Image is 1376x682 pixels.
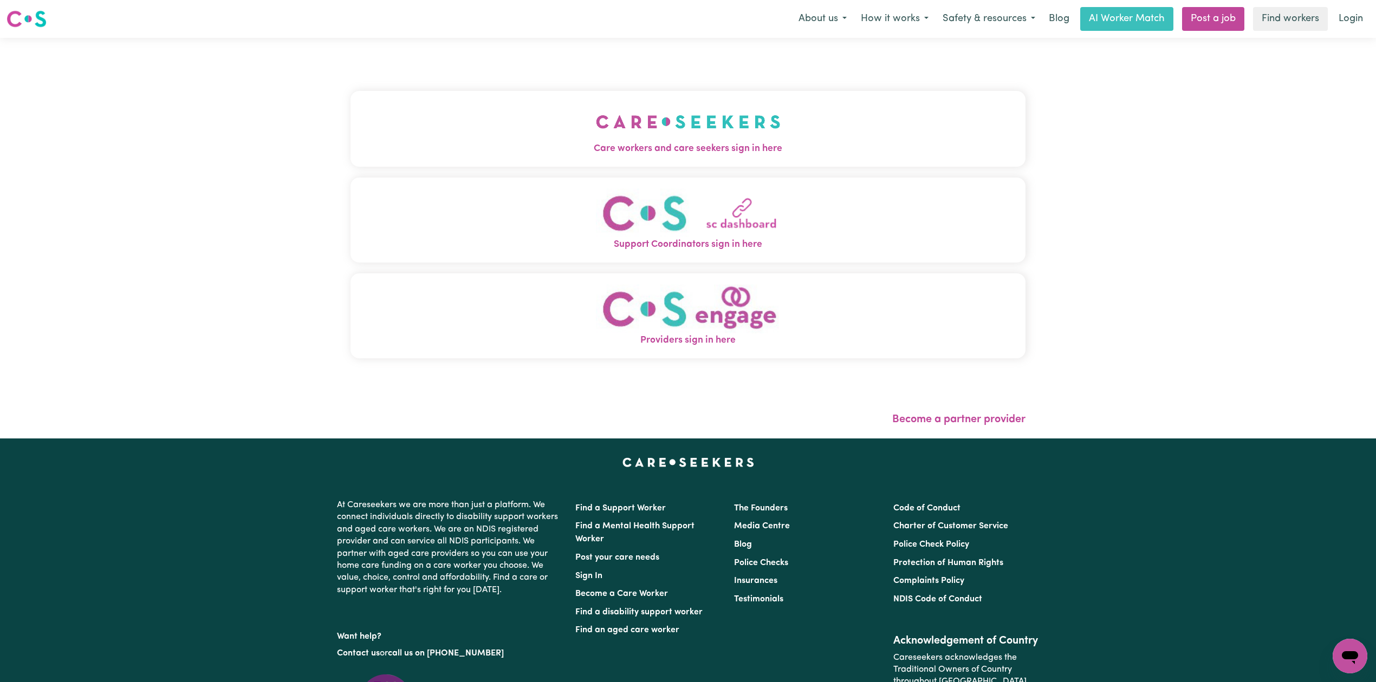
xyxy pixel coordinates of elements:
a: Complaints Policy [893,576,964,585]
span: Support Coordinators sign in here [351,238,1025,252]
a: Become a partner provider [892,414,1025,425]
a: Login [1332,7,1369,31]
a: Post a job [1182,7,1244,31]
a: Become a Care Worker [575,589,668,598]
button: How it works [854,8,936,30]
p: or [337,643,562,664]
a: The Founders [734,504,788,513]
a: Police Checks [734,559,788,567]
a: call us on [PHONE_NUMBER] [388,649,504,658]
img: Careseekers logo [7,9,47,29]
a: Sign In [575,572,602,580]
a: Find an aged care worker [575,626,679,634]
span: Care workers and care seekers sign in here [351,142,1025,156]
a: Blog [1042,7,1076,31]
iframe: Button to launch messaging window [1333,639,1367,673]
a: Find a Mental Health Support Worker [575,522,695,543]
a: Blog [734,540,752,549]
a: Find a disability support worker [575,608,703,617]
h2: Acknowledgement of Country [893,634,1039,647]
button: Safety & resources [936,8,1042,30]
a: Find a Support Worker [575,504,666,513]
a: Contact us [337,649,380,658]
p: At Careseekers we are more than just a platform. We connect individuals directly to disability su... [337,495,562,600]
a: Careseekers home page [622,458,754,467]
a: Media Centre [734,522,790,530]
a: Post your care needs [575,553,659,562]
a: Find workers [1253,7,1328,31]
a: NDIS Code of Conduct [893,595,982,604]
a: Protection of Human Rights [893,559,1003,567]
button: Providers sign in here [351,273,1025,358]
a: Charter of Customer Service [893,522,1008,530]
a: Police Check Policy [893,540,969,549]
span: Providers sign in here [351,333,1025,347]
button: About us [791,8,854,30]
a: Careseekers logo [7,6,47,31]
a: Testimonials [734,595,783,604]
a: Code of Conduct [893,504,960,513]
a: AI Worker Match [1080,7,1173,31]
a: Insurances [734,576,777,585]
button: Support Coordinators sign in here [351,178,1025,263]
button: Care workers and care seekers sign in here [351,91,1025,167]
p: Want help? [337,626,562,642]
